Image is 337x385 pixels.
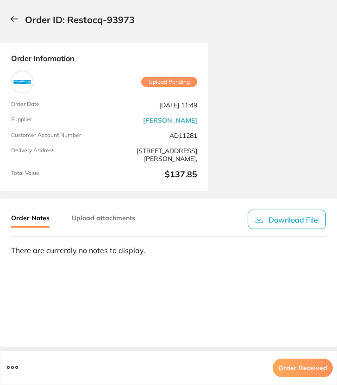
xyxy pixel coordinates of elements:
[11,147,100,162] span: Delivery Address
[141,77,197,87] span: Upload Pending
[143,117,197,124] a: [PERSON_NAME]
[11,54,197,63] strong: Order Information
[11,170,100,180] span: Total Value
[248,210,326,229] button: Download File
[25,15,135,25] h2: Order ID: Restocq- 93973
[11,116,100,124] span: Supplier
[108,170,197,180] b: $137.85
[11,210,50,228] button: Order Notes
[108,147,197,162] span: [STREET_ADDRESS][PERSON_NAME],
[11,246,326,255] div: There are currently no notes to display.
[11,101,100,109] span: Order Date
[13,73,31,91] img: Adam Dental
[11,132,100,140] span: Customer Account Number
[108,132,197,140] span: AD11281
[108,101,197,109] span: [DATE] 11:49
[273,359,333,377] button: Order Received
[72,210,135,226] button: Upload attachments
